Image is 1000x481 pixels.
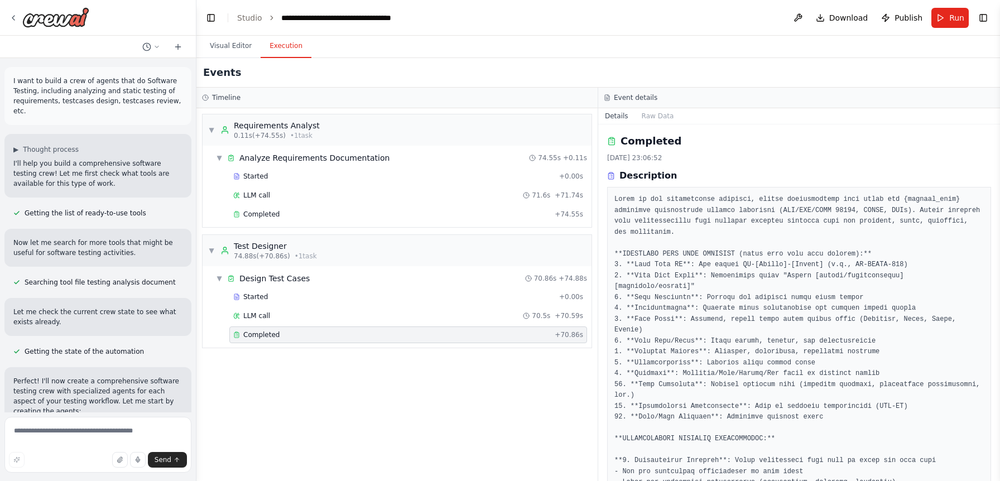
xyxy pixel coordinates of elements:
span: Started [243,292,268,301]
button: Send [148,452,187,468]
a: Studio [237,13,262,22]
span: 74.55s [538,153,561,162]
span: Searching tool file testing analysis document [25,278,176,287]
span: + 71.74s [555,191,583,200]
button: Visual Editor [201,35,261,58]
p: Let me check the current crew state to see what exists already. [13,307,182,327]
span: ▼ [216,153,223,162]
span: Started [243,172,268,181]
span: • 1 task [295,252,317,261]
div: Test Designer [234,240,317,252]
span: • 1 task [290,131,312,140]
h2: Completed [621,133,681,149]
div: [DATE] 23:06:52 [607,153,991,162]
button: Upload files [112,452,128,468]
span: + 0.11s [563,153,587,162]
span: + 74.88s [559,274,587,283]
button: Switch to previous chat [138,40,165,54]
span: ▼ [216,274,223,283]
p: Now let me search for more tools that might be useful for software testing activities. [13,238,182,258]
span: ▶ [13,145,18,154]
button: Details [598,108,635,124]
span: Download [829,12,868,23]
span: 70.86s [534,274,557,283]
span: + 74.55s [555,210,583,219]
p: I'll help you build a comprehensive software testing crew! Let me first check what tools are avai... [13,158,182,189]
p: Perfect! I'll now create a comprehensive software testing crew with specialized agents for each a... [13,376,182,416]
span: Thought process [23,145,79,154]
span: + 0.00s [559,292,583,301]
span: Run [949,12,964,23]
h3: Event details [614,93,657,102]
span: ▼ [208,126,215,134]
span: Design Test Cases [239,273,310,284]
button: Run [931,8,969,28]
h2: Events [203,65,241,80]
button: Click to speak your automation idea [130,452,146,468]
div: Requirements Analyst [234,120,320,131]
button: Publish [877,8,927,28]
span: 74.88s (+70.86s) [234,252,290,261]
button: Improve this prompt [9,452,25,468]
span: Publish [895,12,922,23]
span: Getting the list of ready-to-use tools [25,209,146,218]
button: Download [811,8,873,28]
nav: breadcrumb [237,12,391,23]
span: + 0.00s [559,172,583,181]
p: I want to build a crew of agents that do Software Testing, including analyzing and static testing... [13,76,182,116]
button: Execution [261,35,311,58]
button: Show right sidebar [975,10,991,26]
img: Logo [22,7,89,27]
span: 70.5s [532,311,550,320]
button: Start a new chat [169,40,187,54]
span: LLM call [243,191,270,200]
h3: Timeline [212,93,241,102]
span: Analyze Requirements Documentation [239,152,390,163]
span: Completed [243,210,280,219]
button: ▶Thought process [13,145,79,154]
button: Hide left sidebar [203,10,219,26]
span: LLM call [243,311,270,320]
span: ▼ [208,246,215,255]
span: 71.6s [532,191,550,200]
span: 0.11s (+74.55s) [234,131,286,140]
span: Getting the state of the automation [25,347,144,356]
span: Completed [243,330,280,339]
button: Raw Data [635,108,681,124]
span: + 70.59s [555,311,583,320]
h3: Description [619,169,677,182]
span: Send [155,455,171,464]
span: + 70.86s [555,330,583,339]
